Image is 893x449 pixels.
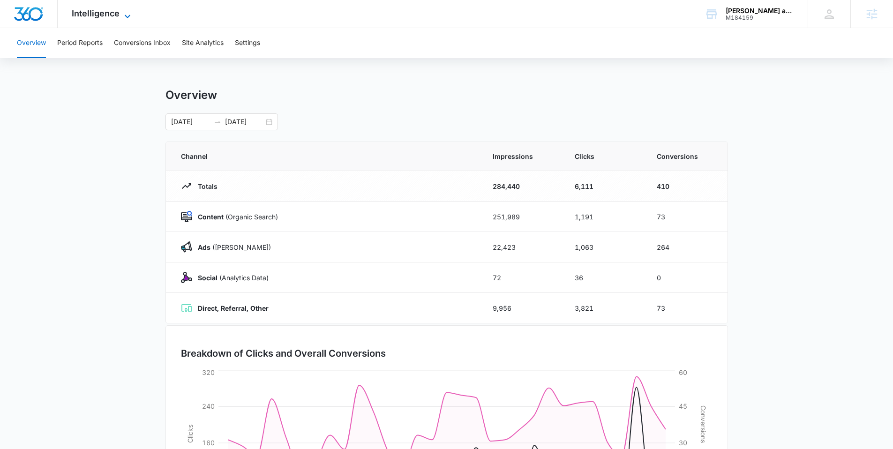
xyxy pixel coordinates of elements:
span: Conversions [657,151,713,161]
span: Channel [181,151,470,161]
strong: Content [198,213,224,221]
input: Start date [171,117,210,127]
tspan: 240 [202,402,215,410]
td: 264 [645,232,728,262]
tspan: 30 [679,439,687,447]
span: to [214,118,221,126]
button: Overview [17,28,46,58]
h1: Overview [165,88,217,102]
img: Content [181,211,192,222]
td: 410 [645,171,728,202]
input: End date [225,117,264,127]
td: 73 [645,293,728,323]
tspan: 160 [202,439,215,447]
div: account id [726,15,794,21]
td: 22,423 [481,232,563,262]
button: Settings [235,28,260,58]
span: Impressions [493,151,552,161]
td: 72 [481,262,563,293]
tspan: 60 [679,368,687,376]
strong: Ads [198,243,210,251]
td: 251,989 [481,202,563,232]
button: Period Reports [57,28,103,58]
div: account name [726,7,794,15]
td: 73 [645,202,728,232]
button: Conversions Inbox [114,28,171,58]
td: 284,440 [481,171,563,202]
strong: Social [198,274,218,282]
td: 6,111 [563,171,645,202]
span: swap-right [214,118,221,126]
td: 0 [645,262,728,293]
img: Ads [181,241,192,253]
td: 36 [563,262,645,293]
h3: Breakdown of Clicks and Overall Conversions [181,346,386,360]
tspan: Conversions [699,405,707,443]
button: Site Analytics [182,28,224,58]
strong: Direct, Referral, Other [198,304,269,312]
td: 3,821 [563,293,645,323]
td: 1,063 [563,232,645,262]
td: 1,191 [563,202,645,232]
p: ([PERSON_NAME]) [192,242,271,252]
tspan: 45 [679,402,687,410]
img: Social [181,272,192,283]
p: (Analytics Data) [192,273,269,283]
p: (Organic Search) [192,212,278,222]
tspan: Clicks [186,425,194,443]
span: Clicks [575,151,634,161]
p: Totals [192,181,218,191]
td: 9,956 [481,293,563,323]
tspan: 320 [202,368,215,376]
span: Intelligence [72,8,120,18]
